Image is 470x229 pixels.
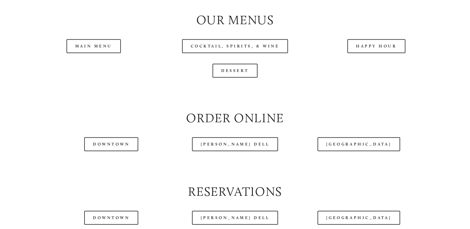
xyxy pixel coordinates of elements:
a: [PERSON_NAME] Dell [192,137,278,151]
h2: Reservations [28,183,442,200]
a: Dessert [212,64,258,78]
a: [PERSON_NAME] Dell [192,211,278,225]
a: [GEOGRAPHIC_DATA] [317,211,400,225]
a: [GEOGRAPHIC_DATA] [317,137,400,151]
a: Happy Hour [347,39,406,53]
a: Cocktail, Spirits, & Wine [182,39,288,53]
a: Main Menu [66,39,121,53]
a: Downtown [84,211,138,225]
a: Downtown [84,137,138,151]
h2: Order Online [28,109,442,127]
